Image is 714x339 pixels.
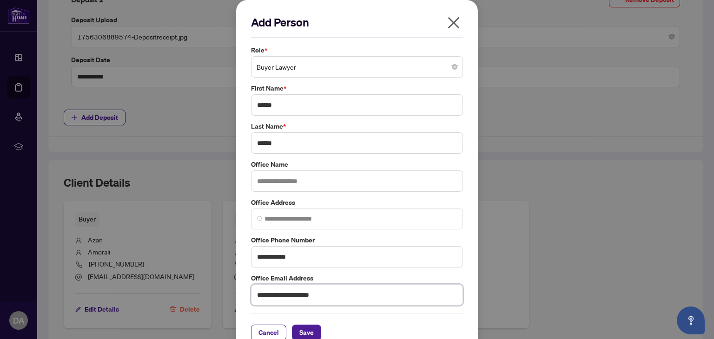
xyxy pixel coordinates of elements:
[251,235,463,245] label: Office Phone Number
[251,159,463,169] label: Office Name
[257,58,457,76] span: Buyer Lawyer
[251,45,463,55] label: Role
[446,15,461,30] span: close
[251,121,463,131] label: Last Name
[251,83,463,93] label: First Name
[677,306,705,334] button: Open asap
[257,216,263,222] img: search_icon
[251,15,463,30] h2: Add Person
[251,273,463,283] label: Office Email Address
[251,197,463,208] label: Office Address
[452,64,457,70] span: close-circle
